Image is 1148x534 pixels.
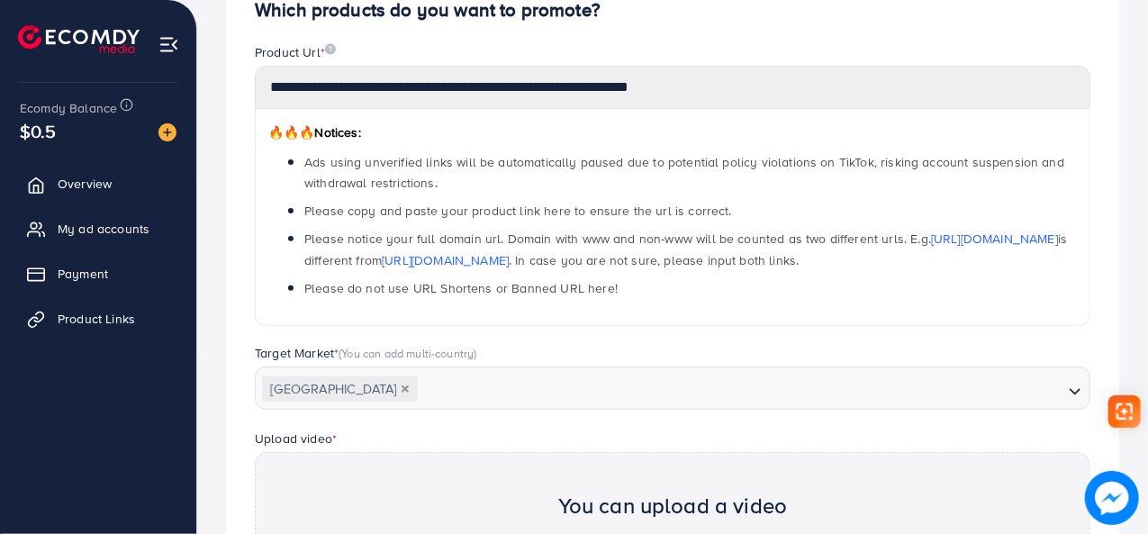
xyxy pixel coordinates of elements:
img: image [158,123,176,141]
span: Notices: [268,123,361,141]
a: [URL][DOMAIN_NAME] [382,251,509,269]
img: logo [18,25,140,53]
button: Deselect Pakistan [401,385,410,394]
span: Ecomdy Balance [20,99,117,117]
span: Product Links [58,310,135,328]
a: My ad accounts [14,211,183,247]
span: [GEOGRAPHIC_DATA] [262,376,418,402]
img: image [1085,471,1139,525]
div: Search for option [255,367,1090,410]
img: image [325,43,336,55]
label: Product Url [255,43,336,61]
a: Payment [14,256,183,292]
span: $0.5 [20,118,57,144]
img: menu [158,34,179,55]
a: Product Links [14,301,183,337]
span: Payment [58,265,108,283]
span: Please do not use URL Shortens or Banned URL here! [304,279,618,297]
span: 🔥🔥🔥 [268,123,314,141]
span: Please notice your full domain url. Domain with www and non-www will be counted as two different ... [304,230,1067,268]
span: Overview [58,175,112,193]
h2: You can upload a video [558,493,788,519]
span: (You can add multi-country) [339,345,476,361]
label: Upload video [255,430,337,448]
span: Please copy and paste your product link here to ensure the url is correct. [304,202,732,220]
span: My ad accounts [58,220,149,238]
a: [URL][DOMAIN_NAME] [931,230,1058,248]
input: Search for option [420,376,1062,403]
label: Target Market [255,344,477,362]
a: Overview [14,166,183,202]
span: Ads using unverified links will be automatically paused due to potential policy violations on Tik... [304,153,1064,192]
